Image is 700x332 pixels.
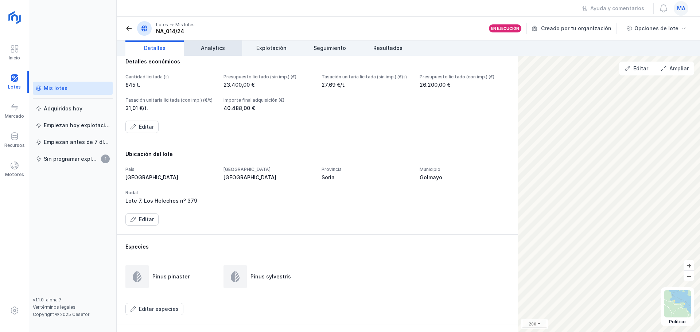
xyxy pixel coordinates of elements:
span: Seguimiento [314,44,346,52]
a: Ver términos legales [33,304,75,310]
div: [GEOGRAPHIC_DATA] [223,167,313,172]
a: Seguimiento [300,40,359,56]
div: 23.400,00 € [223,81,313,89]
div: Opciones de lote [634,25,678,32]
div: Ampliar [669,65,689,72]
div: Ubicación del lote [125,151,509,158]
div: Inicio [9,55,20,61]
a: Analytics [184,40,242,56]
div: Mis lotes [175,22,195,28]
img: political.webp [664,290,691,317]
a: Empiezan antes de 7 días [33,136,113,149]
div: 31,01 €/t. [125,105,215,112]
a: Sin programar explotación1 [33,152,113,165]
a: Empiezan hoy explotación [33,119,113,132]
div: Tasación unitaria licitada (con imp.) (€/t) [125,97,215,103]
div: NA_014/24 [156,28,195,35]
span: Detalles [144,44,166,52]
div: Lotes [156,22,168,28]
div: v1.1.0-alpha.7 [33,297,113,303]
div: Soria [322,174,411,181]
button: Editar [125,121,159,133]
div: Editar especies [139,305,179,313]
div: Presupuesto licitado (con imp.) (€) [420,74,509,80]
div: Importe final adquisición (€) [223,97,313,103]
div: Golmayo [420,174,509,181]
button: Ayuda y comentarios [577,2,649,15]
span: Analytics [201,44,225,52]
div: Cantidad licitada (t) [125,74,215,80]
button: Editar [620,62,653,75]
div: Editar [139,123,154,130]
div: 26.200,00 € [420,81,509,89]
a: Detalles [125,40,184,56]
div: Político [664,319,691,325]
div: Empiezan hoy explotación [44,122,110,129]
div: 27,69 €/t. [322,81,411,89]
div: Empiezan antes de 7 días [44,138,110,146]
div: País [125,167,215,172]
a: Adquiridos hoy [33,102,113,115]
div: Lote 7. Los Helechos nº 379 [125,197,215,204]
button: Editar [125,213,159,226]
div: Rodal [125,190,215,196]
div: Especies [125,243,509,250]
div: Pinus sylvestris [250,273,291,280]
div: Pinus pinaster [152,273,190,280]
div: Presupuesto licitado (sin imp.) (€) [223,74,313,80]
div: [GEOGRAPHIC_DATA] [223,174,313,181]
div: 845 t. [125,81,215,89]
button: – [684,271,694,281]
div: Copyright © 2025 Cesefor [33,312,113,317]
span: Resultados [373,44,402,52]
button: Ampliar [656,62,693,75]
div: Ayuda y comentarios [590,5,644,12]
div: Tasación unitaria licitada (sin imp.) (€/t) [322,74,411,80]
div: Editar [139,216,154,223]
div: [GEOGRAPHIC_DATA] [125,174,215,181]
div: Detalles económicos [125,58,509,65]
button: + [684,260,694,270]
div: Motores [5,172,24,177]
div: Mercado [5,113,24,119]
div: Sin programar explotación [44,155,99,163]
a: Resultados [359,40,417,56]
span: Explotación [256,44,287,52]
div: 40.488,00 € [223,105,313,112]
div: Provincia [322,167,411,172]
div: Creado por tu organización [532,23,618,34]
div: Adquiridos hoy [44,105,82,112]
div: Municipio [420,167,509,172]
span: 1 [101,155,110,163]
img: logoRight.svg [5,8,24,27]
span: ma [677,5,685,12]
button: Editar especies [125,303,183,315]
a: Mis lotes [33,82,113,95]
div: Recursos [4,142,25,148]
a: Explotación [242,40,300,56]
div: Editar [633,65,648,72]
div: En ejecución [491,26,519,31]
div: Mis lotes [44,85,67,92]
